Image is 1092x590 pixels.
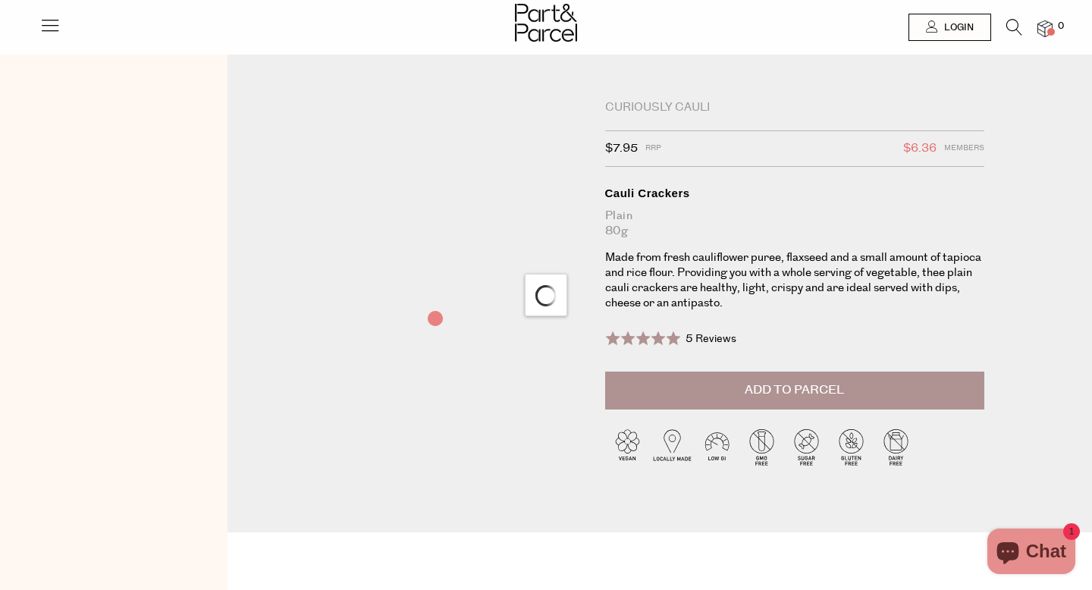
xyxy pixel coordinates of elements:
p: Made from fresh cauliflower puree, flaxseed and a small amount of tapioca and rice flour. Providi... [605,250,984,311]
span: 5 Reviews [686,331,736,347]
a: Login [908,14,991,41]
div: Cauli Crackers [605,186,984,201]
img: P_P-ICONS-Live_Bec_V11_Vegan.svg [605,425,650,469]
span: RRP [645,139,661,158]
span: Login [940,21,974,34]
span: $7.95 [605,139,638,158]
span: $6.36 [903,139,937,158]
div: Plain 80g [605,209,984,239]
span: 0 [1054,20,1068,33]
img: P_P-ICONS-Live_Bec_V11_Locally_Made_2.svg [650,425,695,469]
img: P_P-ICONS-Live_Bec_V11_Sugar_Free.svg [784,425,829,469]
div: Curiously Cauli [605,100,984,115]
img: P_P-ICONS-Live_Bec_V11_Gluten_Free.svg [829,425,874,469]
img: P_P-ICONS-Live_Bec_V11_GMO_Free.svg [739,425,784,469]
span: Members [944,139,984,158]
span: Add to Parcel [745,381,844,399]
img: Part&Parcel [515,4,577,42]
img: P_P-ICONS-Live_Bec_V11_Dairy_Free.svg [874,425,918,469]
a: 0 [1037,20,1053,36]
inbox-online-store-chat: Shopify online store chat [983,529,1080,578]
img: P_P-ICONS-Live_Bec_V11_Low_Gi.svg [695,425,739,469]
button: Add to Parcel [605,372,984,410]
